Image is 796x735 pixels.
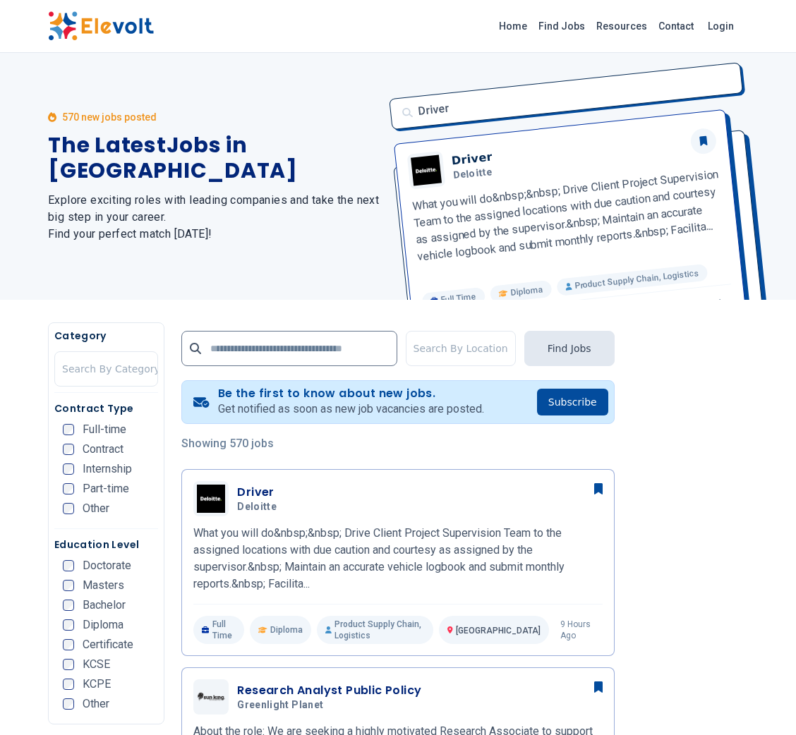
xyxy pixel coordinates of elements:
input: Other [63,698,74,710]
h4: Be the first to know about new jobs. [218,387,484,401]
input: Part-time [63,483,74,494]
img: Greenlight Planet [197,692,225,701]
h5: Contract Type [54,401,158,415]
a: Login [699,12,742,40]
h2: Explore exciting roles with leading companies and take the next big step in your career. Find you... [48,192,381,243]
span: Internship [83,463,132,475]
a: Resources [591,15,653,37]
input: Other [63,503,74,514]
span: Other [83,503,109,514]
p: Showing 570 jobs [181,435,614,452]
span: Full-time [83,424,126,435]
input: KCPE [63,679,74,690]
span: Part-time [83,483,129,494]
input: Bachelor [63,600,74,611]
span: KCSE [83,659,110,670]
p: What you will do&nbsp;&nbsp; Drive Client Project Supervision Team to the assigned locations with... [193,525,602,593]
span: Diploma [270,624,303,636]
span: Certificate [83,639,133,650]
a: Home [493,15,533,37]
input: Certificate [63,639,74,650]
button: Subscribe [537,389,608,415]
p: 570 new jobs posted [62,110,157,124]
span: Other [83,698,109,710]
h3: Driver [237,484,282,501]
button: Find Jobs [524,331,615,366]
p: Full Time [193,616,244,644]
a: DeloitteDriverDeloitteWhat you will do&nbsp;&nbsp; Drive Client Project Supervision Team to the a... [193,481,602,644]
input: Diploma [63,619,74,631]
span: Contract [83,444,123,455]
img: Deloitte [197,485,225,513]
h5: Education Level [54,537,158,552]
span: Diploma [83,619,123,631]
span: Doctorate [83,560,131,571]
span: Deloitte [237,501,277,514]
a: Contact [653,15,699,37]
p: Get notified as soon as new job vacancies are posted. [218,401,484,418]
a: Find Jobs [533,15,591,37]
span: Masters [83,580,124,591]
input: Doctorate [63,560,74,571]
p: Product Supply Chain, Logistics [317,616,433,644]
h5: Category [54,329,158,343]
span: KCPE [83,679,111,690]
h1: The Latest Jobs in [GEOGRAPHIC_DATA] [48,133,381,183]
span: Greenlight Planet [237,699,323,712]
input: Masters [63,580,74,591]
p: 9 hours ago [560,619,603,641]
h3: Research Analyst Public Policy [237,682,421,699]
input: Full-time [63,424,74,435]
span: [GEOGRAPHIC_DATA] [456,626,541,636]
input: Contract [63,444,74,455]
span: Bachelor [83,600,126,611]
img: Elevolt [48,11,154,41]
input: KCSE [63,659,74,670]
input: Internship [63,463,74,475]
